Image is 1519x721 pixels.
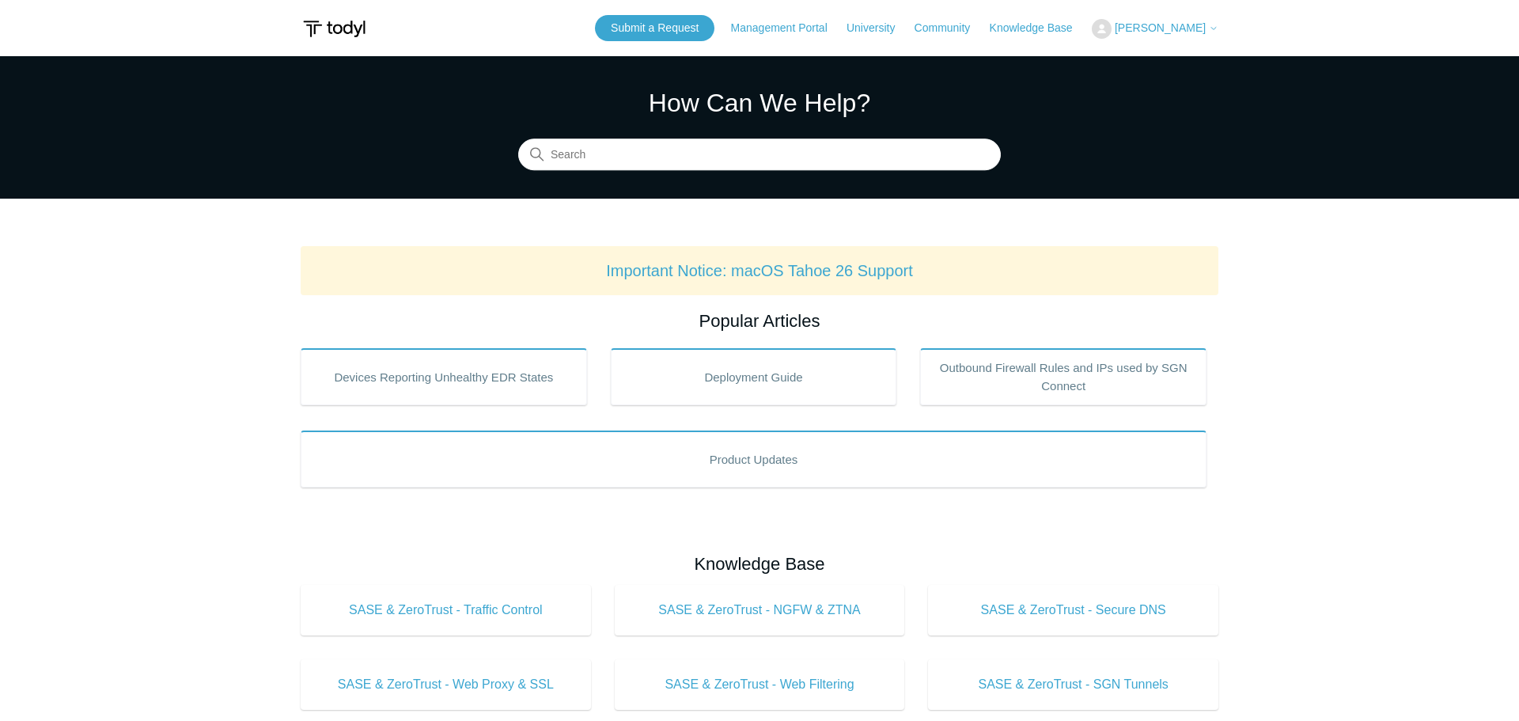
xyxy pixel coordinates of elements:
h1: How Can We Help? [518,84,1001,122]
span: [PERSON_NAME] [1115,21,1206,34]
a: SASE & ZeroTrust - SGN Tunnels [928,659,1218,710]
a: Product Updates [301,431,1206,488]
h2: Knowledge Base [301,551,1218,577]
span: SASE & ZeroTrust - Web Filtering [638,675,881,694]
a: Submit a Request [595,15,714,41]
a: University [847,20,911,36]
a: SASE & ZeroTrust - Traffic Control [301,585,591,636]
span: SASE & ZeroTrust - Traffic Control [324,601,567,620]
span: SASE & ZeroTrust - Web Proxy & SSL [324,675,567,694]
a: Knowledge Base [990,20,1089,36]
a: Important Notice: macOS Tahoe 26 Support [606,262,913,279]
a: Community [915,20,987,36]
a: Outbound Firewall Rules and IPs used by SGN Connect [920,348,1206,405]
a: SASE & ZeroTrust - Web Proxy & SSL [301,659,591,710]
span: SASE & ZeroTrust - NGFW & ZTNA [638,601,881,620]
a: SASE & ZeroTrust - NGFW & ZTNA [615,585,905,636]
h2: Popular Articles [301,308,1218,334]
a: SASE & ZeroTrust - Secure DNS [928,585,1218,636]
a: Management Portal [731,20,843,36]
a: Deployment Guide [611,348,897,405]
a: SASE & ZeroTrust - Web Filtering [615,659,905,710]
span: SASE & ZeroTrust - Secure DNS [952,601,1195,620]
button: [PERSON_NAME] [1092,19,1218,39]
input: Search [518,139,1001,171]
img: Todyl Support Center Help Center home page [301,14,368,44]
a: Devices Reporting Unhealthy EDR States [301,348,587,405]
span: SASE & ZeroTrust - SGN Tunnels [952,675,1195,694]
